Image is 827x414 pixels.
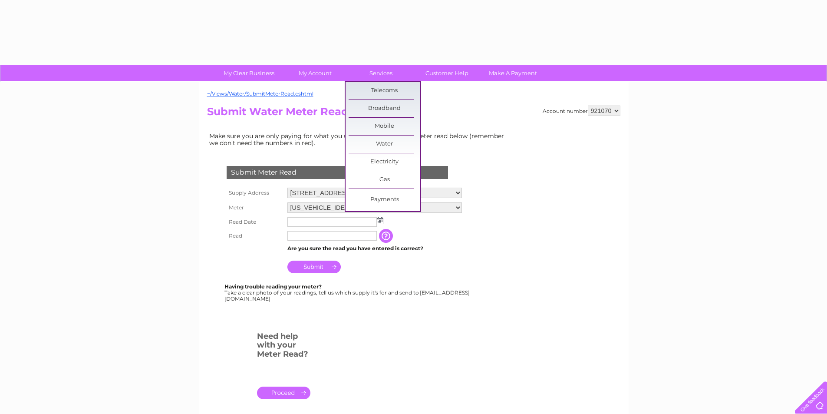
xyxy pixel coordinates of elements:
[285,243,464,254] td: Are you sure the read you have entered is correct?
[207,130,511,149] td: Make sure you are only paying for what you use. Simply enter your meter read below (remember we d...
[224,200,285,215] th: Meter
[349,118,420,135] a: Mobile
[224,229,285,243] th: Read
[377,217,383,224] img: ...
[379,229,395,243] input: Information
[287,261,341,273] input: Submit
[224,185,285,200] th: Supply Address
[224,283,322,290] b: Having trouble reading your meter?
[224,215,285,229] th: Read Date
[349,153,420,171] a: Electricity
[349,171,420,189] a: Gas
[207,90,313,97] a: ~/Views/Water/SubmitMeterRead.cshtml
[257,387,310,399] a: .
[411,65,483,81] a: Customer Help
[349,100,420,117] a: Broadband
[279,65,351,81] a: My Account
[207,106,620,122] h2: Submit Water Meter Read
[349,82,420,99] a: Telecoms
[257,330,310,363] h3: Need help with your Meter Read?
[477,65,549,81] a: Make A Payment
[345,65,417,81] a: Services
[543,106,620,116] div: Account number
[224,284,471,301] div: Take a clear photo of your readings, tell us which supply it's for and send to [EMAIL_ADDRESS][DO...
[227,166,448,179] div: Submit Meter Read
[213,65,285,81] a: My Clear Business
[349,191,420,209] a: Payments
[349,136,420,153] a: Water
